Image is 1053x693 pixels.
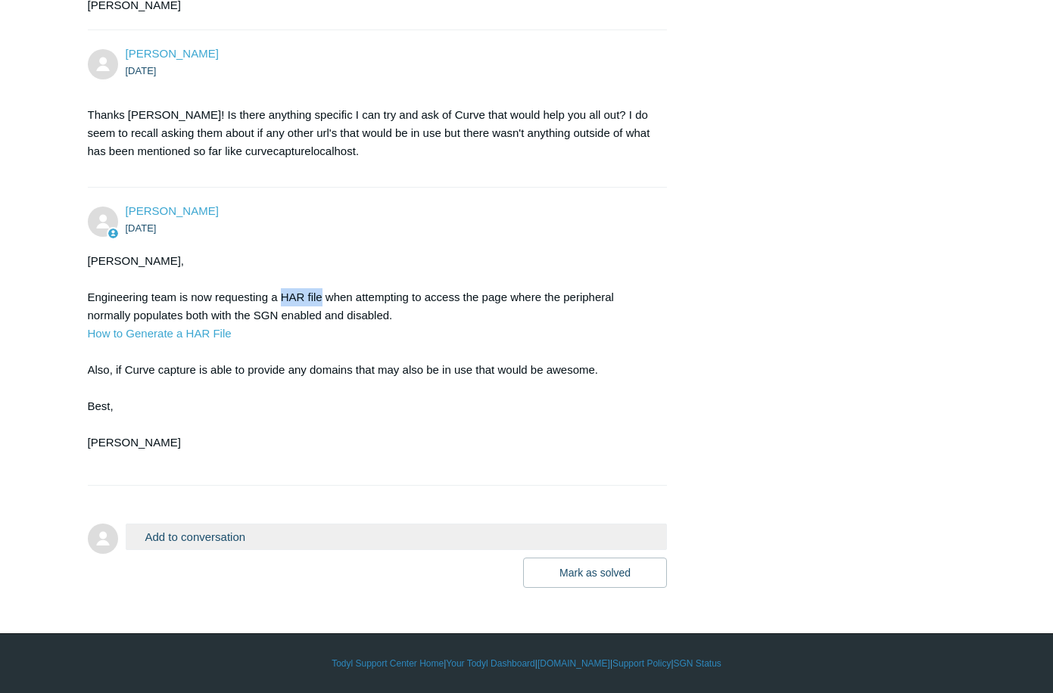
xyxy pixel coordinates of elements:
a: [DOMAIN_NAME] [537,657,610,670]
p: Thanks [PERSON_NAME]! Is there anything specific I can try and ask of Curve that would help you a... [88,106,653,160]
button: Mark as solved [523,558,667,588]
a: [PERSON_NAME] [126,204,219,217]
div: | | | | [88,657,966,670]
a: SGN Status [674,657,721,670]
div: [PERSON_NAME], Engineering team is now requesting a HAR file when attempting to access the page w... [88,252,653,470]
span: Jacob Buff [126,47,219,60]
time: 09/09/2025, 15:01 [126,222,157,234]
a: [PERSON_NAME] [126,47,219,60]
a: Support Policy [612,657,671,670]
span: Kris Haire [126,204,219,217]
a: Your Todyl Dashboard [446,657,534,670]
button: Add to conversation [126,524,668,550]
a: Todyl Support Center Home [332,657,444,670]
time: 09/09/2025, 14:28 [126,65,157,76]
a: How to Generate a HAR File [88,327,232,340]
